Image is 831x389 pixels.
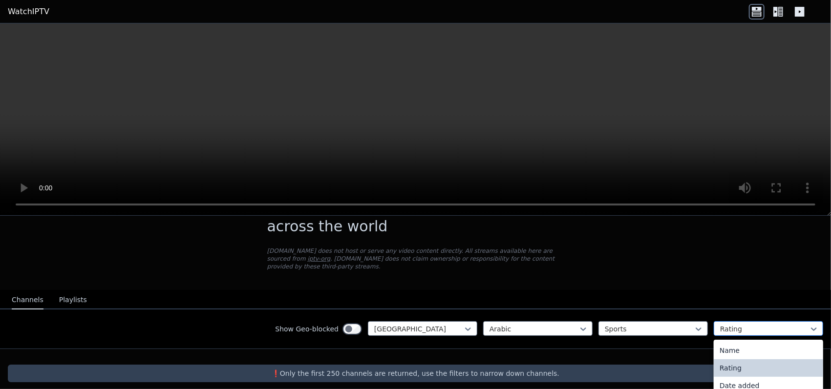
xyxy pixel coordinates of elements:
[267,200,357,217] span: WatchIPTV
[714,359,823,377] div: Rating
[8,6,49,18] a: WatchIPTV
[267,247,564,270] p: [DOMAIN_NAME] does not host or serve any video content directly. All streams available here are s...
[12,369,819,378] p: ❗️Only the first 250 channels are returned, use the filters to narrow down channels.
[267,200,564,235] h1: - Free IPTV streams from across the world
[12,291,43,309] button: Channels
[59,291,87,309] button: Playlists
[308,255,331,262] a: iptv-org
[714,342,823,359] div: Name
[275,324,339,334] label: Show Geo-blocked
